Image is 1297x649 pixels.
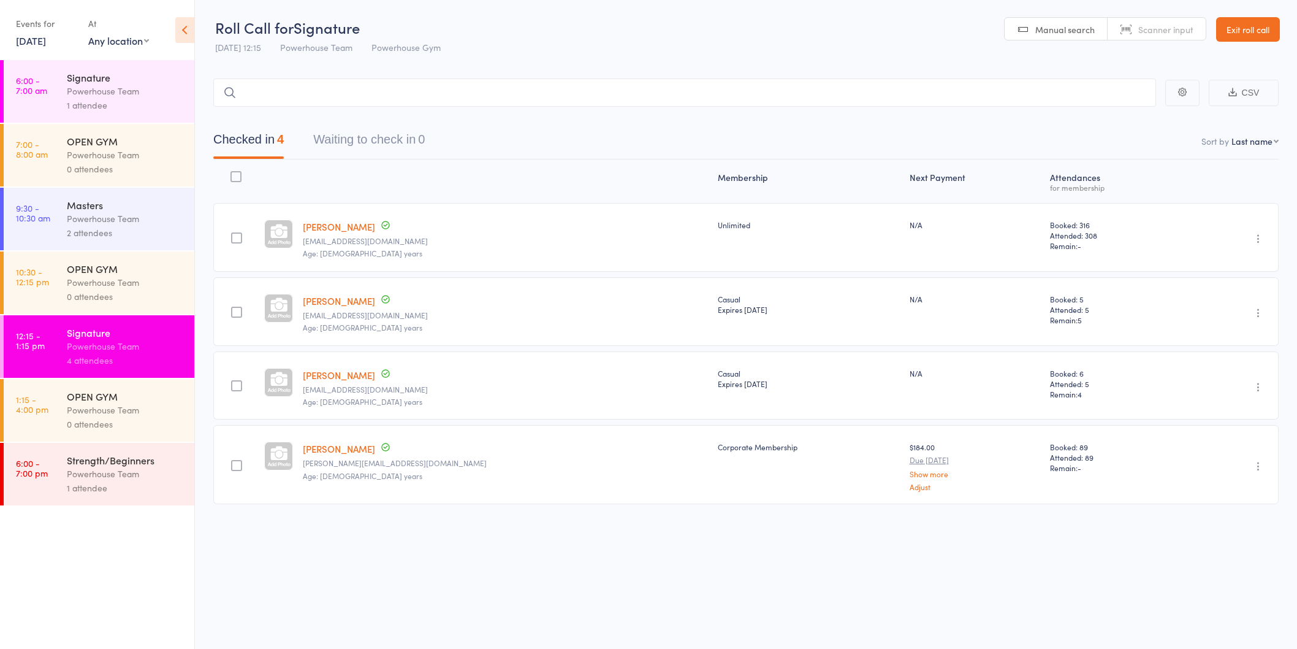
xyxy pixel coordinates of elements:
div: for membership [1050,183,1178,191]
button: Waiting to check in0 [313,126,425,159]
div: N/A [910,294,1040,304]
span: Remain: [1050,240,1178,251]
div: Corporate Membership [718,442,900,452]
div: Events for [16,13,76,34]
span: Age: [DEMOGRAPHIC_DATA] years [303,248,422,258]
div: Expires [DATE] [718,378,900,389]
div: Powerhouse Team [67,467,184,481]
div: N/A [910,368,1040,378]
input: Search by name [213,79,1156,107]
span: Remain: [1050,463,1178,473]
div: OPEN GYM [67,262,184,275]
span: Scanner input [1138,23,1193,36]
small: donald@urbanrec.com.au [303,459,708,467]
span: - [1078,240,1081,251]
a: [PERSON_NAME] [303,369,375,382]
div: Strength/Beginners [67,453,184,467]
div: $184.00 [910,442,1040,490]
div: OPEN GYM [67,390,184,403]
a: [PERSON_NAME] [303,294,375,307]
span: Roll Call for [215,17,294,37]
span: Booked: 5 [1050,294,1178,304]
span: Remain: [1050,389,1178,399]
a: 10:30 -12:15 pmOPEN GYMPowerhouse Team0 attendees [4,252,194,314]
span: Remain: [1050,315,1178,325]
div: Signature [67,71,184,84]
div: Powerhouse Team [67,148,184,162]
span: Booked: 316 [1050,220,1178,230]
div: 0 attendees [67,162,184,176]
span: [DATE] 12:15 [215,41,261,53]
span: 4 [1078,389,1082,399]
button: CSV [1209,80,1279,106]
span: Powerhouse Team [280,41,352,53]
time: 6:00 - 7:00 pm [16,458,48,478]
a: 1:15 -4:00 pmOPEN GYMPowerhouse Team0 attendees [4,379,194,442]
div: 4 attendees [67,353,184,367]
div: 0 attendees [67,290,184,304]
span: Attended: 89 [1050,452,1178,463]
span: Attended: 308 [1050,230,1178,240]
div: Membership [713,165,905,198]
a: Adjust [910,483,1040,491]
a: 9:30 -10:30 amMastersPowerhouse Team2 attendees [4,188,194,250]
div: Next Payment [905,165,1045,198]
div: Powerhouse Team [67,403,184,417]
a: Exit roll call [1216,17,1280,42]
small: rhaling@hotmail.com [303,311,708,320]
span: Signature [294,17,360,37]
a: 7:00 -8:00 amOPEN GYMPowerhouse Team0 attendees [4,124,194,186]
time: 1:15 - 4:00 pm [16,394,48,414]
small: powerhousephysio@gmail.com [303,237,708,245]
div: 1 attendee [67,98,184,112]
div: Signature [67,326,184,339]
div: 1 attendee [67,481,184,495]
div: Last name [1231,135,1272,147]
span: Age: [DEMOGRAPHIC_DATA] years [303,396,422,407]
time: 9:30 - 10:30 am [16,203,50,223]
div: 4 [277,132,284,146]
label: Sort by [1201,135,1229,147]
span: Age: [DEMOGRAPHIC_DATA] years [303,470,422,481]
a: Show more [910,470,1040,478]
a: 6:00 -7:00 amSignaturePowerhouse Team1 attendee [4,60,194,123]
a: 6:00 -7:00 pmStrength/BeginnersPowerhouse Team1 attendee [4,443,194,505]
div: Expires [DATE] [718,304,900,315]
span: - [1078,463,1081,473]
span: Powerhouse Gym [371,41,441,53]
span: Booked: 89 [1050,442,1178,452]
span: 5 [1078,315,1082,325]
a: [PERSON_NAME] [303,442,375,455]
time: 10:30 - 12:15 pm [16,267,49,286]
div: OPEN GYM [67,134,184,148]
div: 0 attendees [67,417,184,431]
div: Atten­dances [1045,165,1183,198]
div: At [88,13,149,34]
div: Powerhouse Team [67,84,184,98]
div: Casual [718,294,900,315]
span: Attended: 5 [1050,378,1178,389]
div: N/A [910,220,1040,230]
div: 2 attendees [67,226,184,240]
small: Due [DATE] [910,456,1040,464]
div: 0 [418,132,425,146]
button: Checked in4 [213,126,284,159]
span: Attended: 5 [1050,304,1178,315]
div: Powerhouse Team [67,275,184,290]
div: Powerhouse Team [67,212,184,226]
a: [PERSON_NAME] [303,220,375,233]
span: Age: [DEMOGRAPHIC_DATA] years [303,322,422,332]
small: Samuelesquire@gmail.com [303,385,708,394]
span: Booked: 6 [1050,368,1178,378]
time: 7:00 - 8:00 am [16,139,48,159]
div: Masters [67,198,184,212]
time: 12:15 - 1:15 pm [16,331,45,350]
a: [DATE] [16,34,46,47]
a: 12:15 -1:15 pmSignaturePowerhouse Team4 attendees [4,315,194,378]
div: Any location [88,34,149,47]
span: Manual search [1035,23,1095,36]
div: Powerhouse Team [67,339,184,353]
time: 6:00 - 7:00 am [16,75,47,95]
div: Unlimited [718,220,900,230]
div: Casual [718,368,900,389]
